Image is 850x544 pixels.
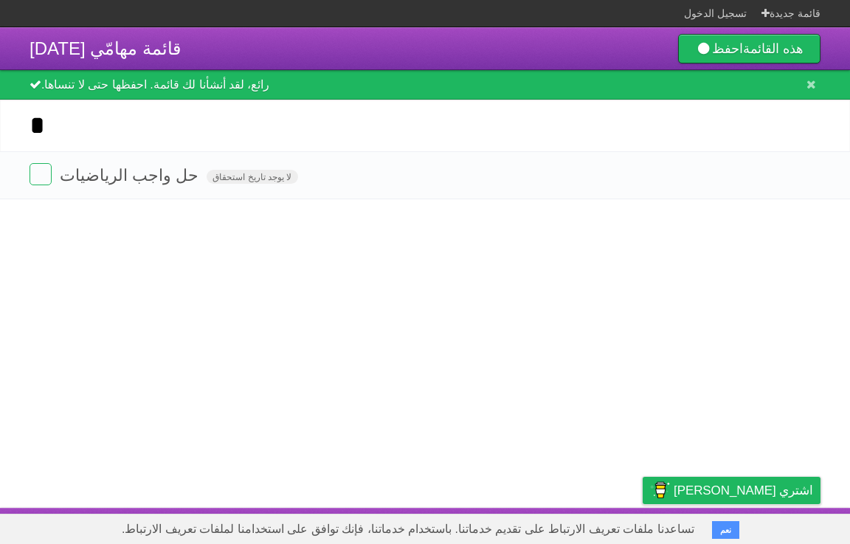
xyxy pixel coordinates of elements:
font: تسجيل الدخول [684,7,747,19]
font: نعم [720,526,731,534]
a: المطورون [513,512,562,540]
a: اشتري [PERSON_NAME] [643,477,820,504]
font: رائع، لقد أنشأنا لك قائمة. احفظها حتى لا تنساها. [41,78,269,91]
font: تساعدنا ملفات تعريف الارتباط على تقديم خدماتنا. باستخدام خدماتنا، فإنك توافق على استخدامنا لملفات... [122,523,694,535]
a: خصوصية [632,512,676,540]
label: منتهي [30,163,52,185]
font: هذه القائمة [743,41,804,56]
font: لا يوجد تاريخ استحقاق [212,172,291,182]
font: قائمة مهامّي [DATE] [30,38,181,58]
font: اشتري [PERSON_NAME] [674,483,813,497]
font: احفظ [712,41,743,56]
a: احفظهذه القائمة [678,34,820,63]
a: شروط [580,512,613,540]
button: نعم [712,521,739,539]
font: حل واجب الرياضيات [60,166,198,185]
img: اشتري لي قهوة [650,478,670,503]
a: اقترح [PERSON_NAME] [694,512,820,540]
a: عن [478,512,494,540]
font: قائمة جديدة [770,7,820,19]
